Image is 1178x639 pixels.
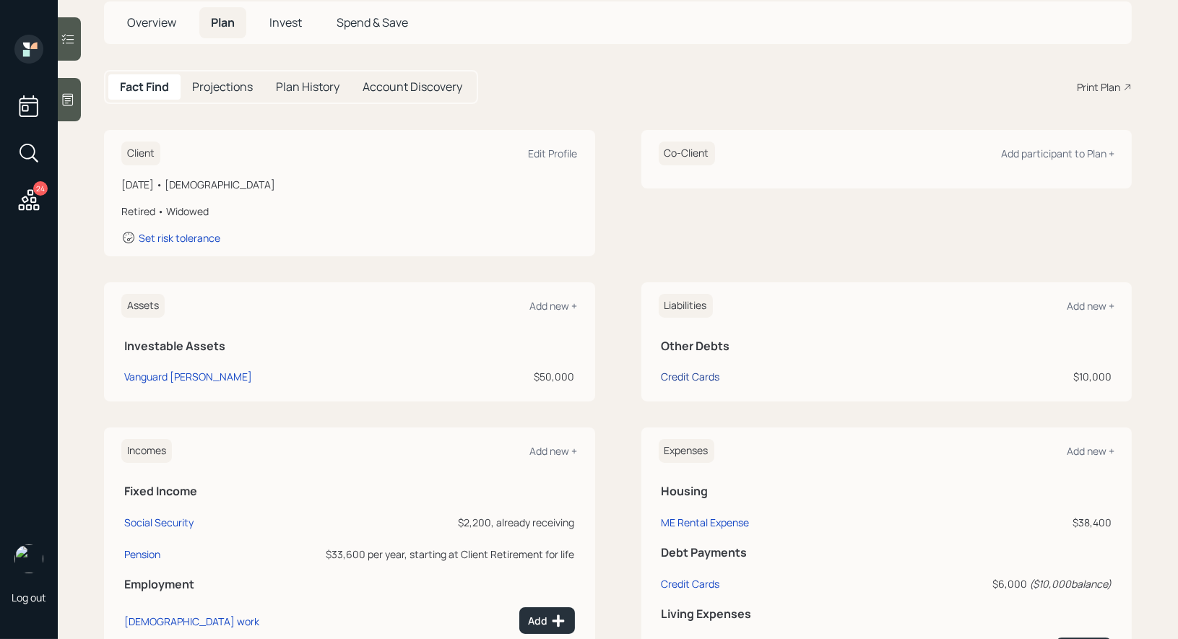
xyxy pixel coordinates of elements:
div: Add participant to Plan + [1001,147,1114,160]
div: Social Security [124,516,194,529]
div: Pension [124,547,160,561]
div: Set risk tolerance [139,231,220,245]
div: Retired • Widowed [121,204,578,219]
h5: Investable Assets [124,339,575,353]
h5: Debt Payments [662,546,1112,560]
h5: Employment [124,578,575,591]
h6: Client [121,142,160,165]
div: ME Rental Expense [662,516,750,529]
div: Add [529,614,566,628]
h6: Liabilities [659,294,713,318]
div: Credit Cards [662,577,720,591]
div: $33,600 per year, starting at Client Retirement for life [287,547,574,562]
div: $50,000 [463,369,574,384]
div: Add new + [530,444,578,458]
span: Overview [127,14,176,30]
h6: Incomes [121,439,172,463]
h6: Expenses [659,439,714,463]
div: [DEMOGRAPHIC_DATA] work [124,614,259,628]
h5: Plan History [276,80,339,94]
h6: Assets [121,294,165,318]
div: Credit Cards [662,369,720,384]
h5: Fixed Income [124,484,575,498]
img: treva-nostdahl-headshot.png [14,544,43,573]
h5: Housing [662,484,1112,498]
h5: Account Discovery [363,80,462,94]
h5: Fact Find [120,80,169,94]
div: Add new + [1067,444,1114,458]
span: Plan [211,14,235,30]
div: 24 [33,181,48,196]
h6: Co-Client [659,142,715,165]
div: Log out [12,591,46,604]
i: ( $10,000 balance) [1029,577,1112,591]
div: Add new + [1067,299,1114,313]
div: $2,200, already receiving [287,515,574,530]
div: Print Plan [1077,79,1120,95]
span: Invest [269,14,302,30]
div: $10,000 [932,369,1112,384]
div: [DATE] • [DEMOGRAPHIC_DATA] [121,177,578,192]
div: Add new + [530,299,578,313]
span: Spend & Save [337,14,408,30]
h5: Other Debts [662,339,1112,353]
div: $6,000 [917,576,1112,591]
h5: Living Expenses [662,607,1112,621]
div: Vanguard [PERSON_NAME] [124,369,252,384]
div: Edit Profile [529,147,578,160]
h5: Projections [192,80,253,94]
button: Add [519,607,575,634]
div: $38,400 [917,515,1112,530]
